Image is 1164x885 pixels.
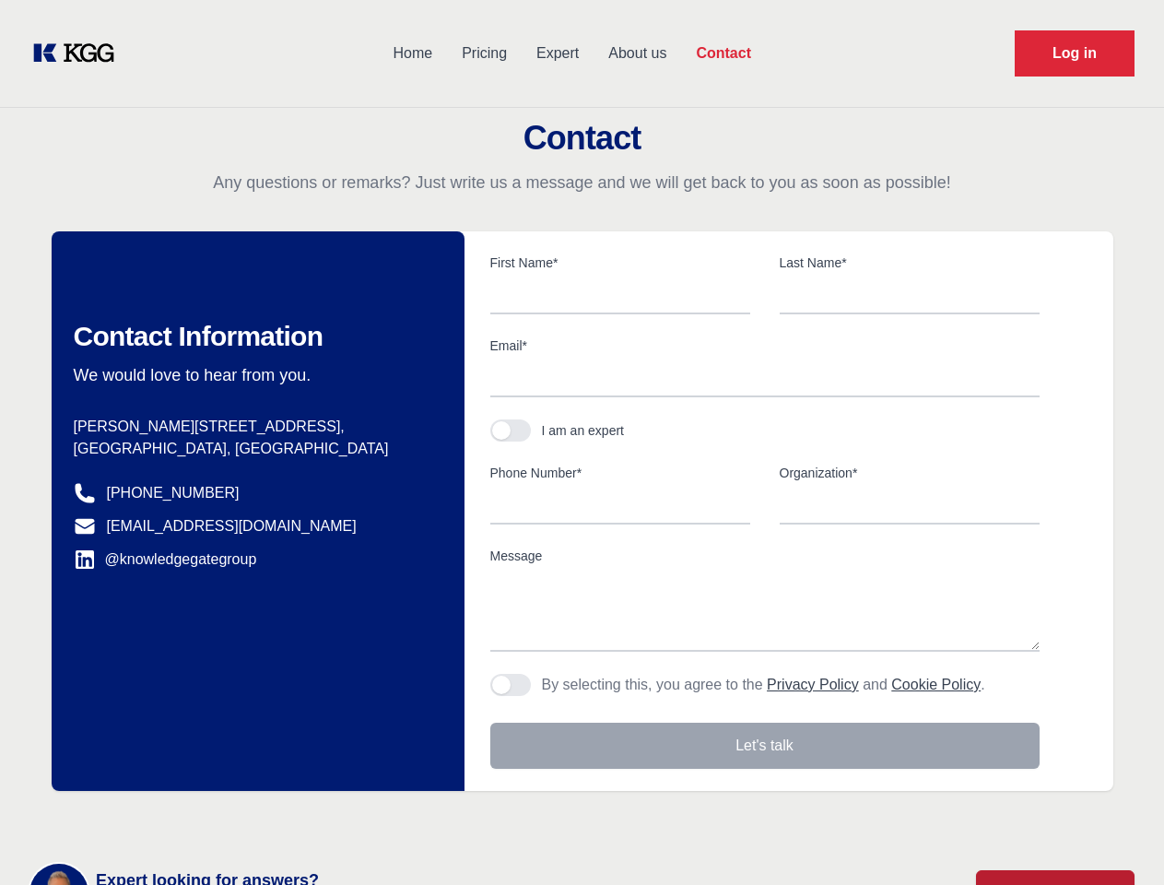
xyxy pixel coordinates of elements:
label: Email* [490,336,1040,355]
div: I am an expert [542,421,625,440]
a: @knowledgegategroup [74,549,257,571]
p: [PERSON_NAME][STREET_ADDRESS], [74,416,435,438]
a: Contact [681,29,766,77]
a: [PHONE_NUMBER] [107,482,240,504]
h2: Contact [22,120,1142,157]
p: Any questions or remarks? Just write us a message and we will get back to you as soon as possible! [22,171,1142,194]
a: Request Demo [1015,30,1135,77]
a: Cookie Policy [891,677,981,692]
a: [EMAIL_ADDRESS][DOMAIN_NAME] [107,515,357,537]
label: Message [490,547,1040,565]
label: Phone Number* [490,464,750,482]
label: First Name* [490,254,750,272]
a: Expert [522,29,594,77]
h2: Contact Information [74,320,435,353]
a: Home [378,29,447,77]
button: Let's talk [490,723,1040,769]
a: Privacy Policy [767,677,859,692]
p: By selecting this, you agree to the and . [542,674,985,696]
label: Last Name* [780,254,1040,272]
p: We would love to hear from you. [74,364,435,386]
p: [GEOGRAPHIC_DATA], [GEOGRAPHIC_DATA] [74,438,435,460]
a: Pricing [447,29,522,77]
a: KOL Knowledge Platform: Talk to Key External Experts (KEE) [29,39,129,68]
label: Organization* [780,464,1040,482]
iframe: Chat Widget [1072,796,1164,885]
a: About us [594,29,681,77]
